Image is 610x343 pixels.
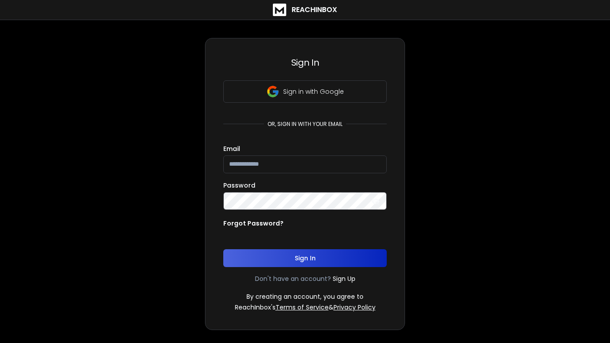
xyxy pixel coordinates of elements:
p: or, sign in with your email [264,121,346,128]
h3: Sign In [223,56,387,69]
label: Password [223,182,255,188]
p: Don't have an account? [255,274,331,283]
p: By creating an account, you agree to [247,292,363,301]
button: Sign In [223,249,387,267]
label: Email [223,146,240,152]
a: Sign Up [333,274,355,283]
p: Forgot Password? [223,219,284,228]
img: logo [273,4,286,16]
a: ReachInbox [273,4,337,16]
button: Sign in with Google [223,80,387,103]
a: Terms of Service [276,303,329,312]
h1: ReachInbox [292,4,337,15]
p: ReachInbox's & [235,303,376,312]
p: Sign in with Google [283,87,344,96]
a: Privacy Policy [334,303,376,312]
